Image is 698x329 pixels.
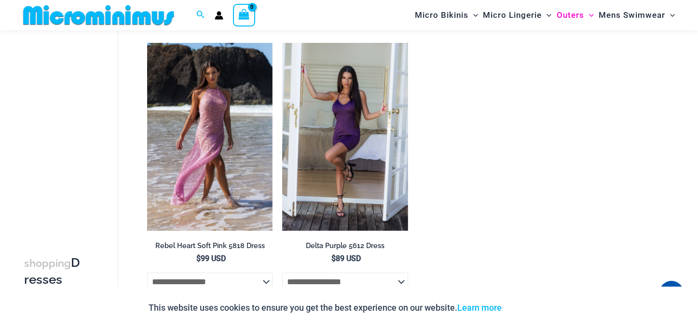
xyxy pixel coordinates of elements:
[331,254,361,263] bdi: 89 USD
[468,3,478,27] span: Menu Toggle
[196,9,205,21] a: Search icon link
[412,3,480,27] a: Micro BikinisMenu ToggleMenu Toggle
[196,254,201,263] span: $
[147,43,273,231] a: Rebel Heart Soft Pink 5818 Dress 01Rebel Heart Soft Pink 5818 Dress 04Rebel Heart Soft Pink 5818 ...
[147,43,273,231] img: Rebel Heart Soft Pink 5818 Dress 01
[554,3,596,27] a: OutersMenu ToggleMenu Toggle
[24,255,84,288] h3: Dresses
[411,1,679,29] nav: Site Navigation
[19,4,178,26] img: MM SHOP LOGO FLAT
[196,254,226,263] bdi: 99 USD
[483,3,542,27] span: Micro Lingerie
[149,301,502,315] p: This website uses cookies to ensure you get the best experience on our website.
[509,296,550,319] button: Accept
[480,3,554,27] a: Micro LingerieMenu ToggleMenu Toggle
[331,254,336,263] span: $
[584,3,594,27] span: Menu Toggle
[282,241,408,250] h2: Delta Purple 5612 Dress
[415,3,468,27] span: Micro Bikinis
[24,257,71,269] span: shopping
[596,3,677,27] a: Mens SwimwearMenu ToggleMenu Toggle
[147,241,273,254] a: Rebel Heart Soft Pink 5818 Dress
[557,3,584,27] span: Outers
[233,4,255,26] a: View Shopping Cart, empty
[282,43,408,231] img: Delta Purple 5612 Dress 01
[665,3,675,27] span: Menu Toggle
[282,43,408,231] a: Delta Purple 5612 Dress 01Delta Purple 5612 Dress 03Delta Purple 5612 Dress 03
[24,32,111,225] iframe: TrustedSite Certified
[282,241,408,254] a: Delta Purple 5612 Dress
[457,303,502,313] a: Learn more
[542,3,551,27] span: Menu Toggle
[599,3,665,27] span: Mens Swimwear
[215,11,223,20] a: Account icon link
[147,241,273,250] h2: Rebel Heart Soft Pink 5818 Dress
